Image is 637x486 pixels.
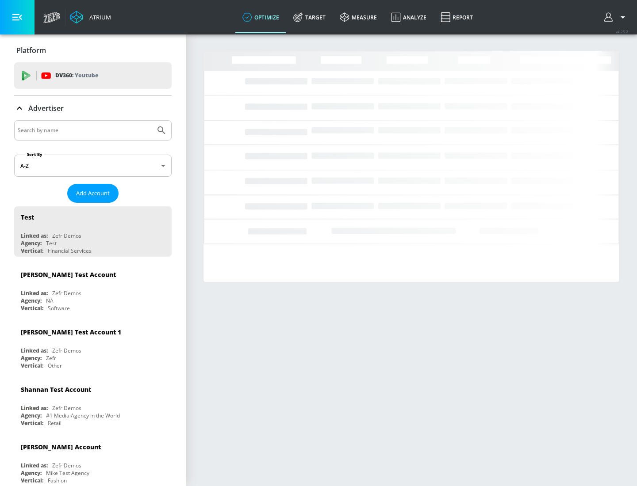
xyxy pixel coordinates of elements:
div: DV360: Youtube [14,62,172,89]
div: [PERSON_NAME] Test AccountLinked as:Zefr DemosAgency:NAVertical:Software [14,264,172,314]
div: Agency: [21,297,42,304]
div: #1 Media Agency in the World [46,412,120,419]
div: TestLinked as:Zefr DemosAgency:TestVertical:Financial Services [14,206,172,257]
button: Add Account [67,184,119,203]
div: Linked as: [21,232,48,239]
a: Atrium [70,11,111,24]
span: v 4.25.2 [616,29,628,34]
div: Zefr Demos [52,347,81,354]
div: Test [46,239,57,247]
p: Youtube [75,71,98,80]
div: Vertical: [21,419,43,427]
div: [PERSON_NAME] Test Account [21,270,116,279]
div: Agency: [21,469,42,477]
div: Zefr Demos [52,232,81,239]
div: Advertiser [14,96,172,121]
span: Add Account [76,188,110,198]
div: Shannan Test AccountLinked as:Zefr DemosAgency:#1 Media Agency in the WorldVertical:Retail [14,379,172,429]
div: Agency: [21,412,42,419]
div: Agency: [21,239,42,247]
div: Vertical: [21,477,43,484]
div: Vertical: [21,247,43,254]
a: Target [286,1,333,33]
div: Fashion [48,477,67,484]
p: Platform [16,46,46,55]
div: Zefr Demos [52,462,81,469]
div: Retail [48,419,61,427]
div: Platform [14,38,172,63]
label: Sort By [25,152,44,157]
div: Agency: [21,354,42,362]
div: Software [48,304,70,312]
div: Vertical: [21,304,43,312]
div: Linked as: [21,462,48,469]
div: Zefr Demos [52,289,81,297]
div: Linked as: [21,404,48,412]
input: Search by name [18,125,152,136]
div: Linked as: [21,347,48,354]
div: [PERSON_NAME] Test Account 1 [21,328,121,336]
div: NA [46,297,54,304]
div: Financial Services [48,247,92,254]
a: measure [333,1,384,33]
div: Shannan Test Account [21,385,91,394]
div: Test [21,213,34,221]
div: Zefr Demos [52,404,81,412]
div: Atrium [86,13,111,21]
div: [PERSON_NAME] Test Account 1Linked as:Zefr DemosAgency:ZefrVertical:Other [14,321,172,372]
a: Analyze [384,1,434,33]
div: Mike Test Agency [46,469,89,477]
div: Linked as: [21,289,48,297]
p: DV360: [55,71,98,80]
div: A-Z [14,155,172,177]
a: Report [434,1,480,33]
div: [PERSON_NAME] Account [21,443,101,451]
a: optimize [235,1,286,33]
div: Vertical: [21,362,43,369]
div: Other [48,362,62,369]
p: Advertiser [28,103,64,113]
div: Zefr [46,354,56,362]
